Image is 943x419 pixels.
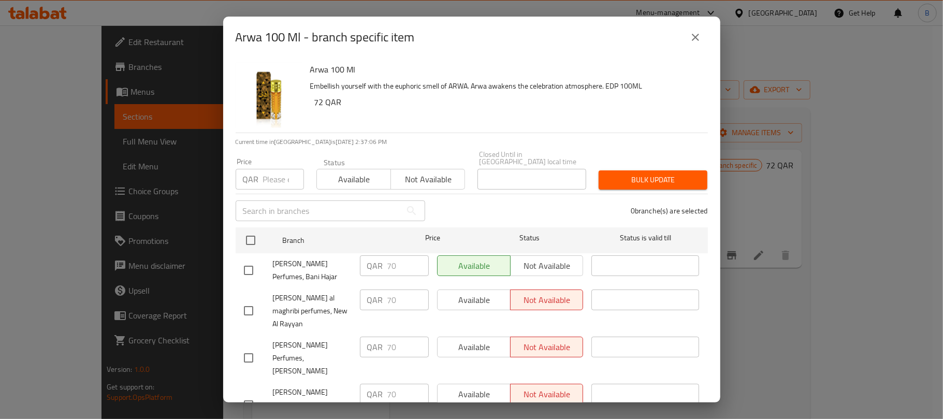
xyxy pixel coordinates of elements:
[599,170,707,190] button: Bulk update
[236,137,708,147] p: Current time in [GEOGRAPHIC_DATA] is [DATE] 2:37:06 PM
[367,294,383,306] p: QAR
[390,169,465,190] button: Not available
[367,388,383,400] p: QAR
[395,172,461,187] span: Not available
[387,337,429,357] input: Please enter price
[236,200,401,221] input: Search in branches
[387,290,429,310] input: Please enter price
[321,172,387,187] span: Available
[591,232,699,244] span: Status is valid till
[310,62,700,77] h6: Arwa 100 Ml
[607,174,699,186] span: Bulk update
[367,341,383,353] p: QAR
[314,95,700,109] h6: 72 QAR
[683,25,708,50] button: close
[282,234,390,247] span: Branch
[387,255,429,276] input: Please enter price
[398,232,467,244] span: Price
[367,259,383,272] p: QAR
[273,292,352,330] span: [PERSON_NAME] al maghribi perfumes, New Al Rayyan
[243,173,259,185] p: QAR
[263,169,304,190] input: Please enter price
[631,206,708,216] p: 0 branche(s) are selected
[273,339,352,378] span: [PERSON_NAME] Perfumes, [PERSON_NAME]
[316,169,391,190] button: Available
[236,62,302,128] img: Arwa 100 Ml
[310,80,700,93] p: Embellish yourself with the euphoric smell of ARWA. Arwa awakens the celebration atmosphere. EDP ...
[475,232,583,244] span: Status
[387,384,429,404] input: Please enter price
[236,29,415,46] h2: Arwa 100 Ml - branch specific item
[273,257,352,283] span: [PERSON_NAME] Perfumes, Bani Hajar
